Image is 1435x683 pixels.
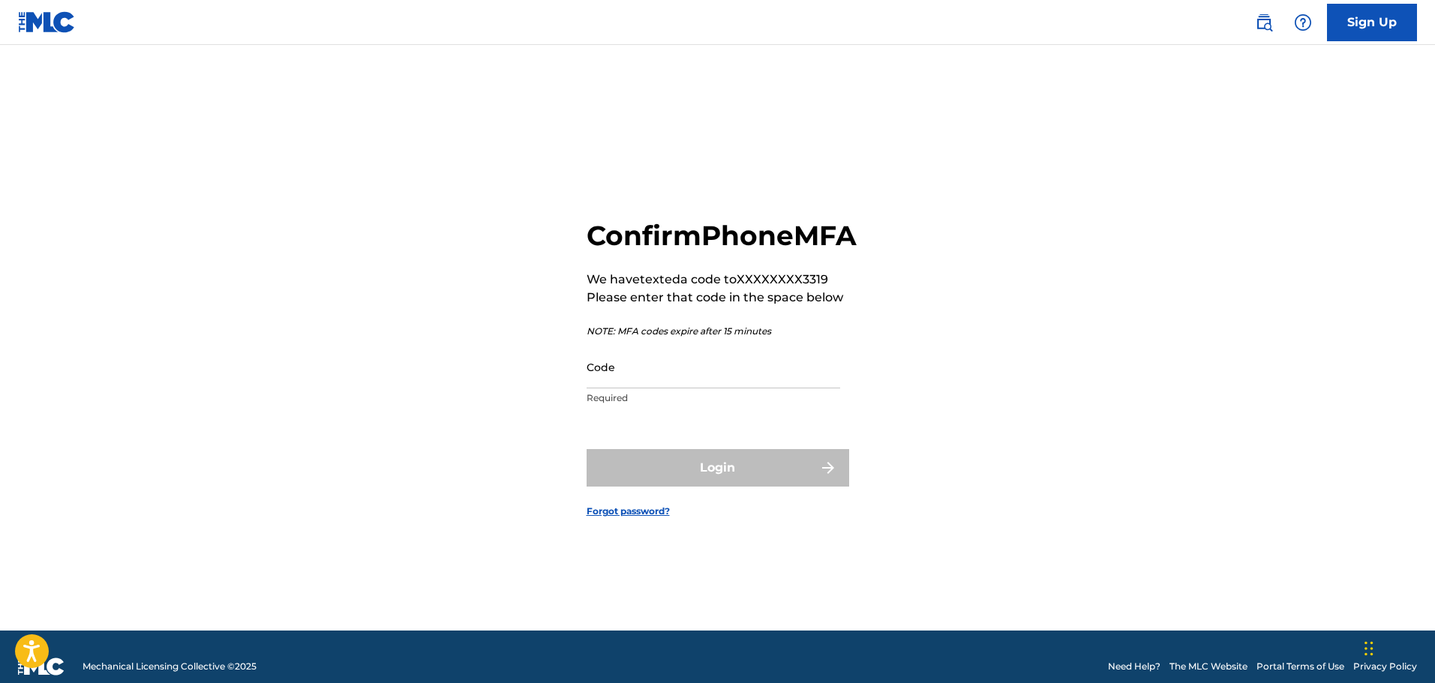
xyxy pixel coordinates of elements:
[1249,7,1279,37] a: Public Search
[1353,660,1417,673] a: Privacy Policy
[83,660,257,673] span: Mechanical Licensing Collective © 2025
[1360,611,1435,683] iframe: Chat Widget
[18,658,65,676] img: logo
[587,505,670,518] a: Forgot password?
[587,325,857,338] p: NOTE: MFA codes expire after 15 minutes
[1169,660,1247,673] a: The MLC Website
[587,391,840,405] p: Required
[1288,7,1318,37] div: Help
[1255,13,1273,31] img: search
[587,219,857,253] h2: Confirm Phone MFA
[1108,660,1160,673] a: Need Help?
[587,289,857,307] p: Please enter that code in the space below
[1256,660,1344,673] a: Portal Terms of Use
[587,271,857,289] p: We have texted a code to XXXXXXXX3319
[1327,4,1417,41] a: Sign Up
[18,11,76,33] img: MLC Logo
[1294,13,1312,31] img: help
[1364,626,1373,671] div: Drag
